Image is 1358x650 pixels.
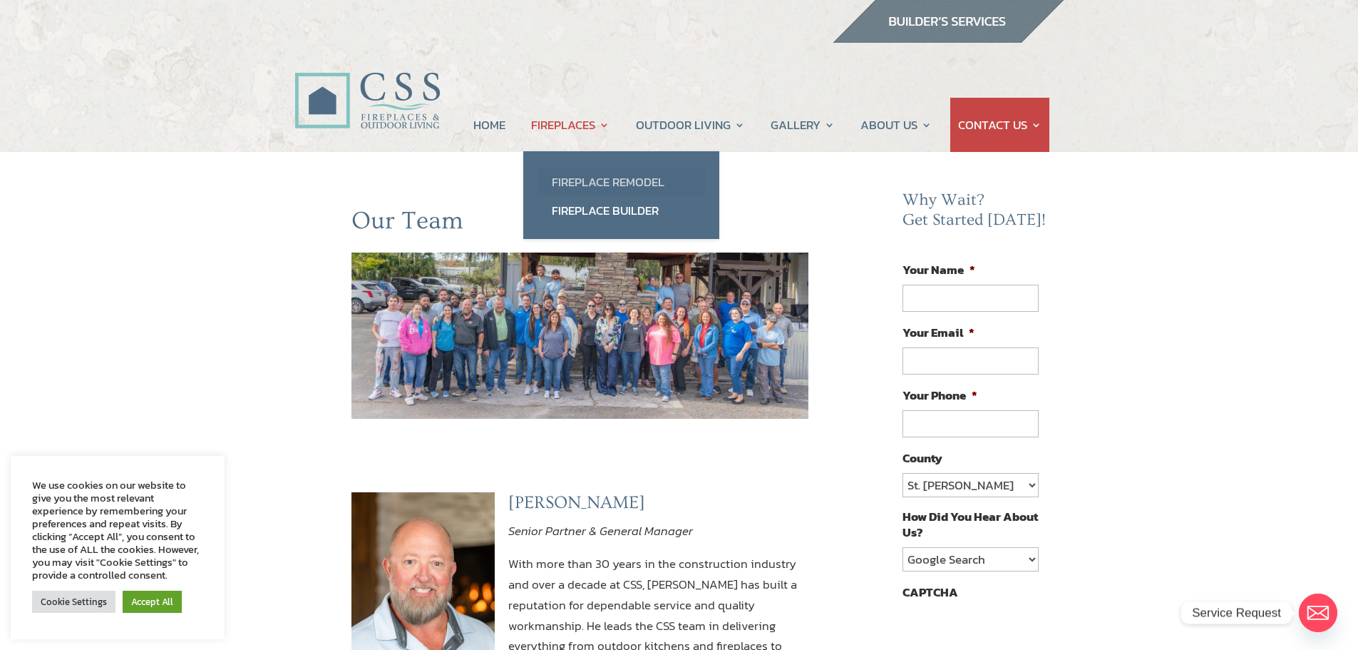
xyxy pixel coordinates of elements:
img: team2 [351,253,809,419]
h2: Why Wait? Get Started [DATE]! [902,191,1049,237]
h1: Our Team [351,206,809,243]
a: GALLERY [771,98,835,152]
a: FIREPLACES [531,98,609,152]
label: How Did You Hear About Us? [902,509,1038,540]
a: HOME [473,98,505,152]
a: builder services construction supply [832,29,1064,48]
a: Fireplace Builder [537,196,705,225]
label: Your Email [902,325,974,340]
label: County [902,450,942,466]
em: Senior Partner & General Manager [508,522,693,540]
a: CONTACT US [958,98,1041,152]
a: Email [1299,594,1337,632]
a: ABOUT US [860,98,932,152]
h3: [PERSON_NAME] [508,492,808,521]
div: We use cookies on our website to give you the most relevant experience by remembering your prefer... [32,479,203,582]
img: CSS Fireplaces & Outdoor Living (Formerly Construction Solutions & Supply)- Jacksonville Ormond B... [294,33,440,136]
label: Your Name [902,262,975,278]
a: Fireplace Remodel [537,168,705,196]
label: Your Phone [902,387,977,403]
a: Accept All [123,591,182,613]
label: CAPTCHA [902,584,958,600]
a: OUTDOOR LIVING [636,98,745,152]
a: Cookie Settings [32,591,115,613]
